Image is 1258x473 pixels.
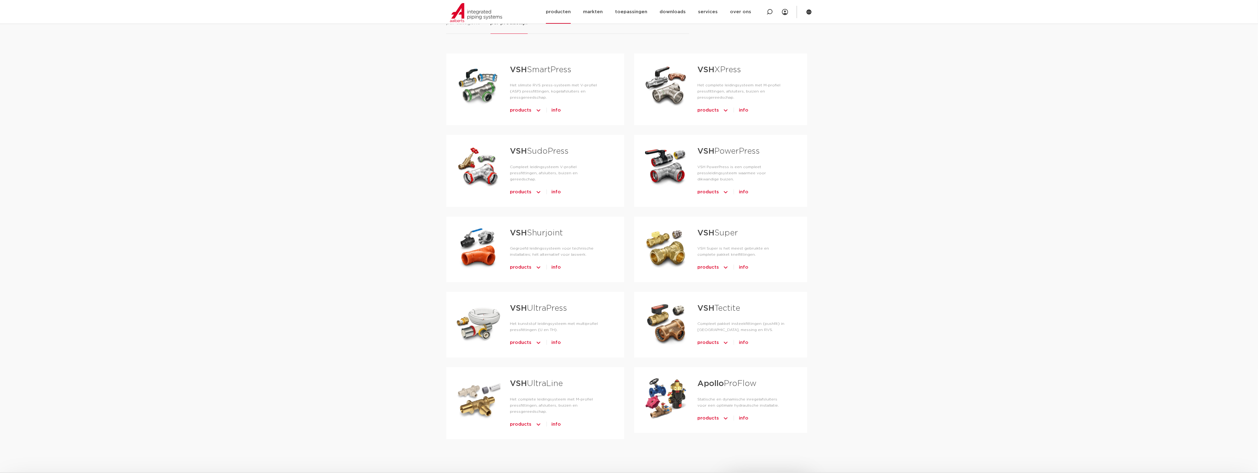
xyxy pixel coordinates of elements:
a: VSHSuper [697,229,738,237]
p: Gegroefd leidingssysteem voor technische installaties; hét alternatief voor laswerk. [510,245,605,258]
p: Het complete leidingsysteem met M-profiel pressfittingen, afsluiters, buizen en pressgereedschap. [697,82,787,101]
a: info [739,187,748,197]
strong: VSH [510,66,527,74]
a: VSHXPress [697,66,741,74]
a: info [739,338,748,348]
a: info [552,105,561,115]
p: Compleet pakket insteekfittingen (pushfit) in [GEOGRAPHIC_DATA], messing en RVS. [697,321,787,333]
img: icon-chevron-up-1.svg [535,105,542,115]
img: icon-chevron-up-1.svg [723,413,729,423]
span: products [510,262,532,272]
strong: VSH [697,304,714,312]
strong: VSH [510,147,527,155]
a: VSHPowerPress [697,147,760,155]
a: VSHUltraPress [510,304,567,312]
strong: VSH [697,229,714,237]
span: products [510,187,532,197]
span: products [510,338,532,348]
a: VSHSudoPress [510,147,569,155]
img: icon-chevron-up-1.svg [723,262,729,272]
p: Het kunststof leidingsysteem met multiprofiel pressfittingen (U en TH). [510,321,605,333]
a: info [552,420,561,429]
a: VSHTectite [697,304,740,312]
p: Statische en dynamische inregelafsluiters voor een optimale hydraulische installatie. [697,396,787,408]
img: icon-chevron-up-1.svg [723,338,729,348]
img: icon-chevron-up-1.svg [535,338,542,348]
img: icon-chevron-up-1.svg [535,420,542,429]
img: icon-chevron-up-1.svg [723,187,729,197]
strong: VSH [697,147,714,155]
span: products [697,105,719,115]
span: products [510,420,532,429]
strong: VSH [510,229,527,237]
p: VSH PowerPress is een compleet pressleidingsysteem waarmee voor dikwandige buizen. [697,164,787,182]
a: info [552,187,561,197]
a: VSHUltraLine [510,380,563,388]
span: products [510,105,532,115]
a: info [739,262,748,272]
img: icon-chevron-up-1.svg [723,105,729,115]
p: VSH Super is het meest gebruikte en complete pakket knelfittingen. [697,245,787,258]
span: products [697,262,719,272]
a: VSHSmartPress [510,66,572,74]
strong: Apollo [697,380,724,388]
strong: VSH [510,380,527,388]
a: ApolloProFlow [697,380,756,388]
p: Compleet leidingsysteem V-profiel pressfittingen, afsluiters, buizen en gereedschap. [510,164,605,182]
span: products [697,338,719,348]
span: products [697,413,719,423]
a: info [739,413,748,423]
p: Het slimste RVS press-systeem met V-profiel (ASP) pressfittingen, kogelafsluiters en pressgereeds... [510,82,605,101]
a: info [552,262,561,272]
div: Tabs. Open items met enter of spatie, sluit af met escape en navigeer met de pijltoetsen. [446,19,812,449]
img: icon-chevron-up-1.svg [535,187,542,197]
img: icon-chevron-up-1.svg [535,262,542,272]
p: Het complete leidingsysteem met M-profiel pressfittingen, afsluiters, buizen en pressgereedschap. [510,396,605,415]
a: info [739,105,748,115]
strong: VSH [510,304,527,312]
a: VSHShurjoint [510,229,563,237]
a: info [552,338,561,348]
strong: VSH [697,66,714,74]
span: products [697,187,719,197]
